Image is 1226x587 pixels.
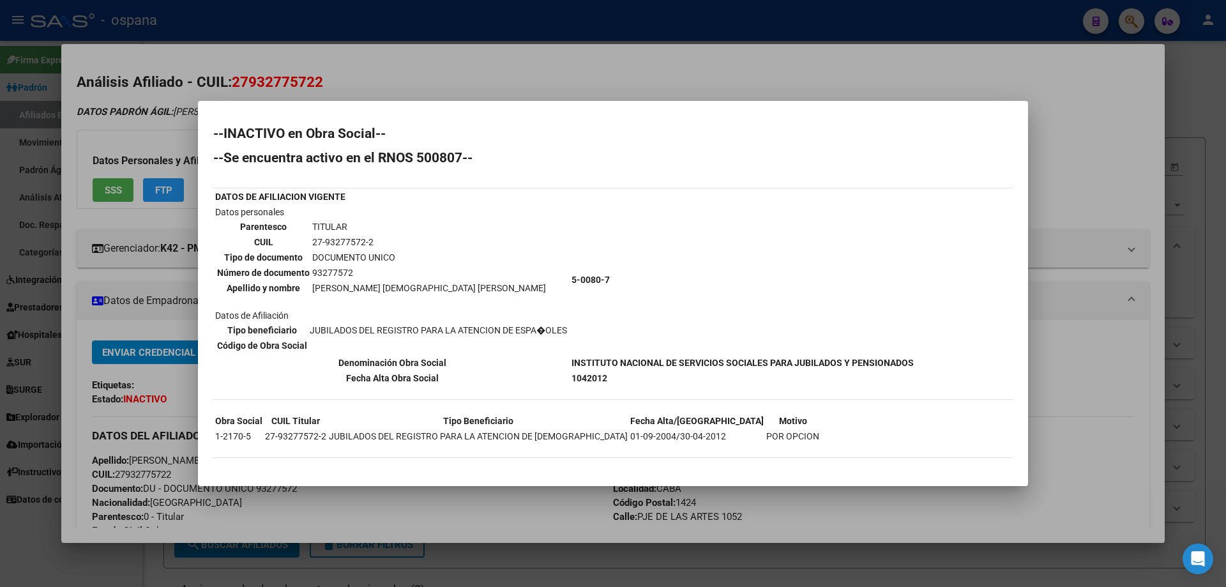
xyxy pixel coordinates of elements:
[216,250,310,264] th: Tipo de documento
[215,192,345,202] b: DATOS DE AFILIACION VIGENTE
[215,371,570,385] th: Fecha Alta Obra Social
[215,414,263,428] th: Obra Social
[630,429,764,443] td: 01-09-2004/30-04-2012
[213,151,1013,164] h2: --Se encuentra activo en el RNOS 500807--
[328,429,628,443] td: JUBILADOS DEL REGISTRO PARA LA ATENCION DE [DEMOGRAPHIC_DATA]
[309,323,568,337] td: JUBILADOS DEL REGISTRO PARA LA ATENCION DE ESPA�OLES
[571,358,914,368] b: INSTITUTO NACIONAL DE SERVICIOS SOCIALES PARA JUBILADOS Y PENSIONADOS
[312,250,547,264] td: DOCUMENTO UNICO
[312,235,547,249] td: 27-93277572-2
[216,266,310,280] th: Número de documento
[571,275,610,285] b: 5-0080-7
[630,414,764,428] th: Fecha Alta/[GEOGRAPHIC_DATA]
[1183,544,1213,574] div: Open Intercom Messenger
[216,281,310,295] th: Apellido y nombre
[215,356,570,370] th: Denominación Obra Social
[312,220,547,234] td: TITULAR
[328,414,628,428] th: Tipo Beneficiario
[571,373,607,383] b: 1042012
[766,414,820,428] th: Motivo
[216,339,308,353] th: Código de Obra Social
[216,235,310,249] th: CUIL
[216,220,310,234] th: Parentesco
[264,414,327,428] th: CUIL Titular
[215,429,263,443] td: 1-2170-5
[215,205,570,354] td: Datos personales Datos de Afiliación
[264,429,327,443] td: 27-93277572-2
[312,266,547,280] td: 93277572
[312,281,547,295] td: [PERSON_NAME] [DEMOGRAPHIC_DATA] [PERSON_NAME]
[213,127,1013,140] h2: --INACTIVO en Obra Social--
[766,429,820,443] td: POR OPCION
[216,323,308,337] th: Tipo beneficiario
